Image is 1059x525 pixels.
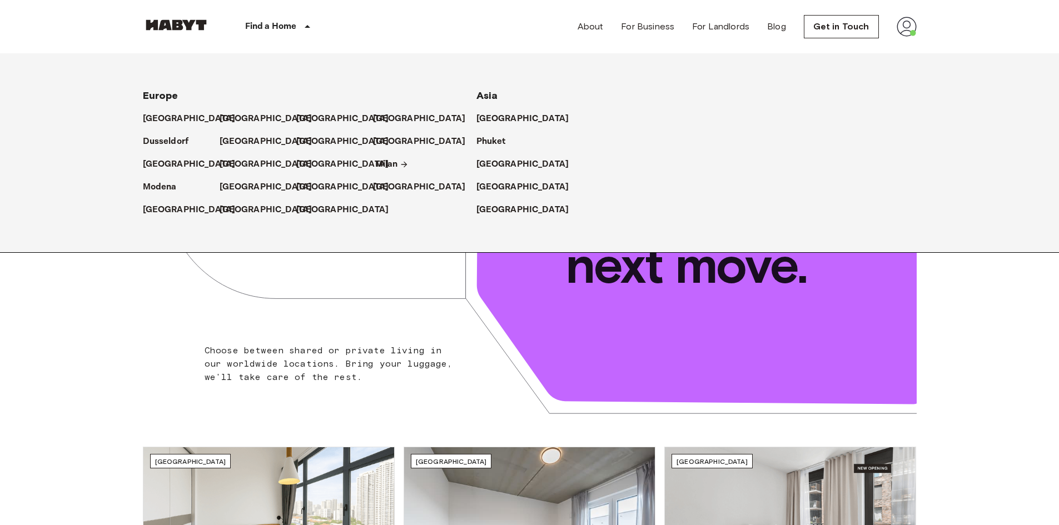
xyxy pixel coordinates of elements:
[220,181,324,194] a: [GEOGRAPHIC_DATA]
[296,203,389,217] p: [GEOGRAPHIC_DATA]
[143,89,178,102] span: Europe
[143,158,247,171] a: [GEOGRAPHIC_DATA]
[476,181,580,194] a: [GEOGRAPHIC_DATA]
[296,112,400,126] a: [GEOGRAPHIC_DATA]
[476,181,569,194] p: [GEOGRAPHIC_DATA]
[296,112,389,126] p: [GEOGRAPHIC_DATA]
[373,181,466,194] p: [GEOGRAPHIC_DATA]
[220,135,324,148] a: [GEOGRAPHIC_DATA]
[296,181,400,194] a: [GEOGRAPHIC_DATA]
[220,203,312,217] p: [GEOGRAPHIC_DATA]
[373,135,477,148] a: [GEOGRAPHIC_DATA]
[296,135,400,148] a: [GEOGRAPHIC_DATA]
[220,158,324,171] a: [GEOGRAPHIC_DATA]
[476,203,580,217] a: [GEOGRAPHIC_DATA]
[692,20,749,33] a: For Landlords
[143,203,247,217] a: [GEOGRAPHIC_DATA]
[143,158,236,171] p: [GEOGRAPHIC_DATA]
[155,457,226,466] span: [GEOGRAPHIC_DATA]
[767,20,786,33] a: Blog
[476,135,506,148] p: Phuket
[476,112,569,126] p: [GEOGRAPHIC_DATA]
[476,158,569,171] p: [GEOGRAPHIC_DATA]
[143,135,189,148] p: Dusseldorf
[220,158,312,171] p: [GEOGRAPHIC_DATA]
[220,135,312,148] p: [GEOGRAPHIC_DATA]
[373,112,466,126] p: [GEOGRAPHIC_DATA]
[143,181,188,194] a: Modena
[375,158,398,171] p: Milan
[220,112,324,126] a: [GEOGRAPHIC_DATA]
[296,158,389,171] p: [GEOGRAPHIC_DATA]
[205,344,460,384] p: Choose between shared or private living in our worldwide locations. Bring your luggage, we'll tak...
[416,457,487,466] span: [GEOGRAPHIC_DATA]
[476,89,498,102] span: Asia
[621,20,674,33] a: For Business
[296,181,389,194] p: [GEOGRAPHIC_DATA]
[296,135,389,148] p: [GEOGRAPHIC_DATA]
[476,112,580,126] a: [GEOGRAPHIC_DATA]
[476,135,517,148] a: Phuket
[245,20,297,33] p: Find a Home
[143,203,236,217] p: [GEOGRAPHIC_DATA]
[373,135,466,148] p: [GEOGRAPHIC_DATA]
[220,203,324,217] a: [GEOGRAPHIC_DATA]
[373,112,477,126] a: [GEOGRAPHIC_DATA]
[804,15,879,38] a: Get in Touch
[143,112,247,126] a: [GEOGRAPHIC_DATA]
[296,203,400,217] a: [GEOGRAPHIC_DATA]
[476,158,580,171] a: [GEOGRAPHIC_DATA]
[143,181,177,194] p: Modena
[897,17,917,37] img: avatar
[143,112,236,126] p: [GEOGRAPHIC_DATA]
[143,135,200,148] a: Dusseldorf
[476,203,569,217] p: [GEOGRAPHIC_DATA]
[578,20,604,33] a: About
[220,181,312,194] p: [GEOGRAPHIC_DATA]
[220,112,312,126] p: [GEOGRAPHIC_DATA]
[143,19,210,31] img: Habyt
[296,158,400,171] a: [GEOGRAPHIC_DATA]
[677,457,748,466] span: [GEOGRAPHIC_DATA]
[373,181,477,194] a: [GEOGRAPHIC_DATA]
[375,158,409,171] a: Milan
